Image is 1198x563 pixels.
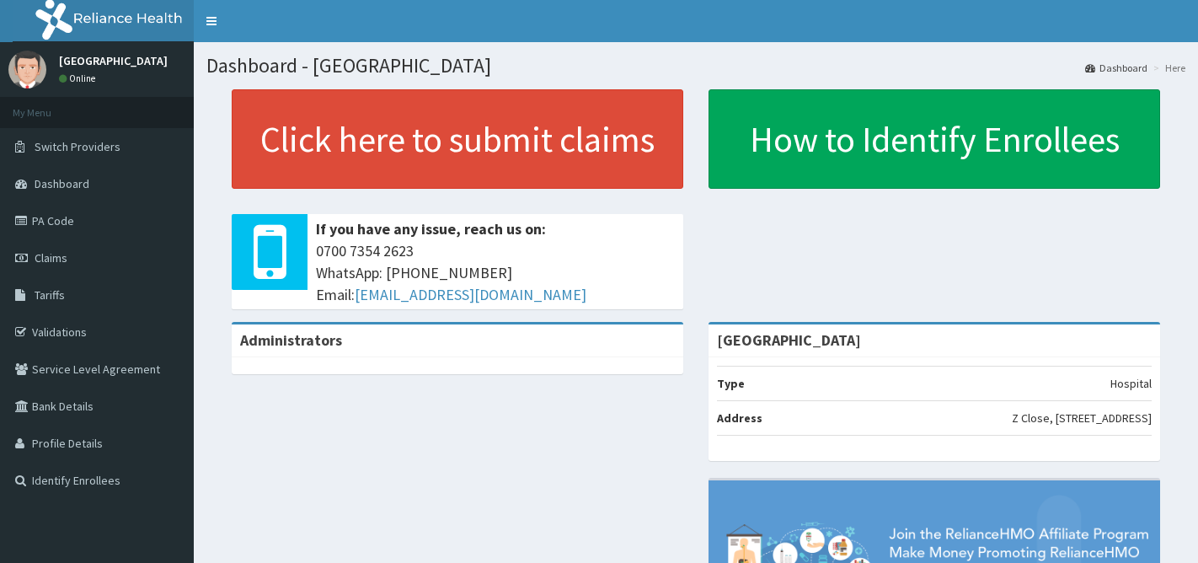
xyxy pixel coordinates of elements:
p: [GEOGRAPHIC_DATA] [59,55,168,67]
b: Type [717,376,745,391]
span: Dashboard [35,176,89,191]
b: Address [717,410,762,426]
p: Z Close, [STREET_ADDRESS] [1012,410,1152,426]
li: Here [1149,61,1185,75]
a: How to Identify Enrollees [709,89,1160,189]
span: Claims [35,250,67,265]
b: If you have any issue, reach us on: [316,219,546,239]
img: User Image [8,51,46,88]
a: [EMAIL_ADDRESS][DOMAIN_NAME] [355,285,586,304]
h1: Dashboard - [GEOGRAPHIC_DATA] [206,55,1185,77]
a: Dashboard [1085,61,1147,75]
span: Tariffs [35,287,65,303]
a: Online [59,72,99,84]
span: Switch Providers [35,139,120,154]
strong: [GEOGRAPHIC_DATA] [717,330,861,350]
b: Administrators [240,330,342,350]
span: 0700 7354 2623 WhatsApp: [PHONE_NUMBER] Email: [316,240,675,305]
p: Hospital [1110,375,1152,392]
a: Click here to submit claims [232,89,683,189]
